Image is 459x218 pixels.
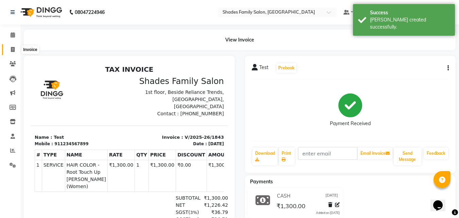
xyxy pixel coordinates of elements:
[4,97,12,129] td: 1
[4,87,12,97] th: #
[141,146,169,153] div: ( )
[298,147,357,160] input: enter email
[169,153,197,161] div: ₹36.79
[176,87,203,97] th: AMOUNT
[316,211,340,215] div: Added on [DATE]
[4,78,22,84] div: Mobile :
[24,78,58,84] div: 911234567899
[118,87,145,97] th: PRICE
[169,139,197,146] div: ₹1,226.42
[394,148,421,165] button: Send Message
[11,87,34,97] th: TYPE
[75,3,105,22] b: 08047224946
[277,192,290,200] span: CASH
[24,30,456,50] div: View Invoice
[141,153,169,161] div: ( )
[252,148,278,165] a: Download
[145,97,176,129] td: ₹0.00
[4,71,95,78] p: Name : Test
[145,147,158,152] span: SGST
[104,97,118,129] td: 1
[169,132,197,139] div: ₹1,300.00
[330,120,371,127] div: Payment Received
[259,64,268,73] span: Test
[118,97,145,129] td: ₹1,300.00
[103,48,194,55] p: Contact : [PHONE_NUMBER]
[4,3,193,11] h2: TAX INVOICE
[160,154,167,160] span: 3%
[103,71,194,78] p: Invoice : V/2025-26/1843
[169,146,197,153] div: ₹36.79
[145,154,158,160] span: CGST
[36,99,75,128] span: HAIR COLOR - Root Touch Up [PERSON_NAME](Women)
[424,148,448,159] a: Feedback
[77,87,104,97] th: RATE
[430,191,452,211] iframe: chat widget
[370,16,450,31] div: Bill created successfully.
[141,161,169,175] div: GRAND TOTAL
[279,148,295,165] a: Print
[325,192,338,200] span: [DATE]
[77,97,104,129] td: ₹1,300.00
[141,175,169,182] div: Paid
[160,147,167,152] span: 3%
[103,14,194,23] h3: Shades Family Salon
[358,148,392,159] button: Email Invoice
[34,87,77,97] th: NAME
[104,87,118,97] th: QTY
[169,175,197,182] div: ₹1,300.00
[176,97,203,129] td: ₹1,300.00
[145,87,176,97] th: DISCOUNT
[17,3,64,22] img: logo
[4,190,193,196] p: Please visit again !
[141,132,169,139] div: SUBTOTAL
[103,26,194,48] p: 1st floor, Beside Reliance Trends, [GEOGRAPHIC_DATA], [GEOGRAPHIC_DATA]
[250,179,273,185] span: Payments
[178,78,193,84] div: [DATE]
[277,63,296,73] button: Prebook
[21,46,39,54] div: Invoice
[141,139,169,146] div: NET
[277,202,305,212] span: ₹1,300.00
[11,97,34,129] td: SERVICE
[370,9,450,16] div: Success
[169,161,197,175] div: ₹1,300.00
[162,78,176,84] div: Date :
